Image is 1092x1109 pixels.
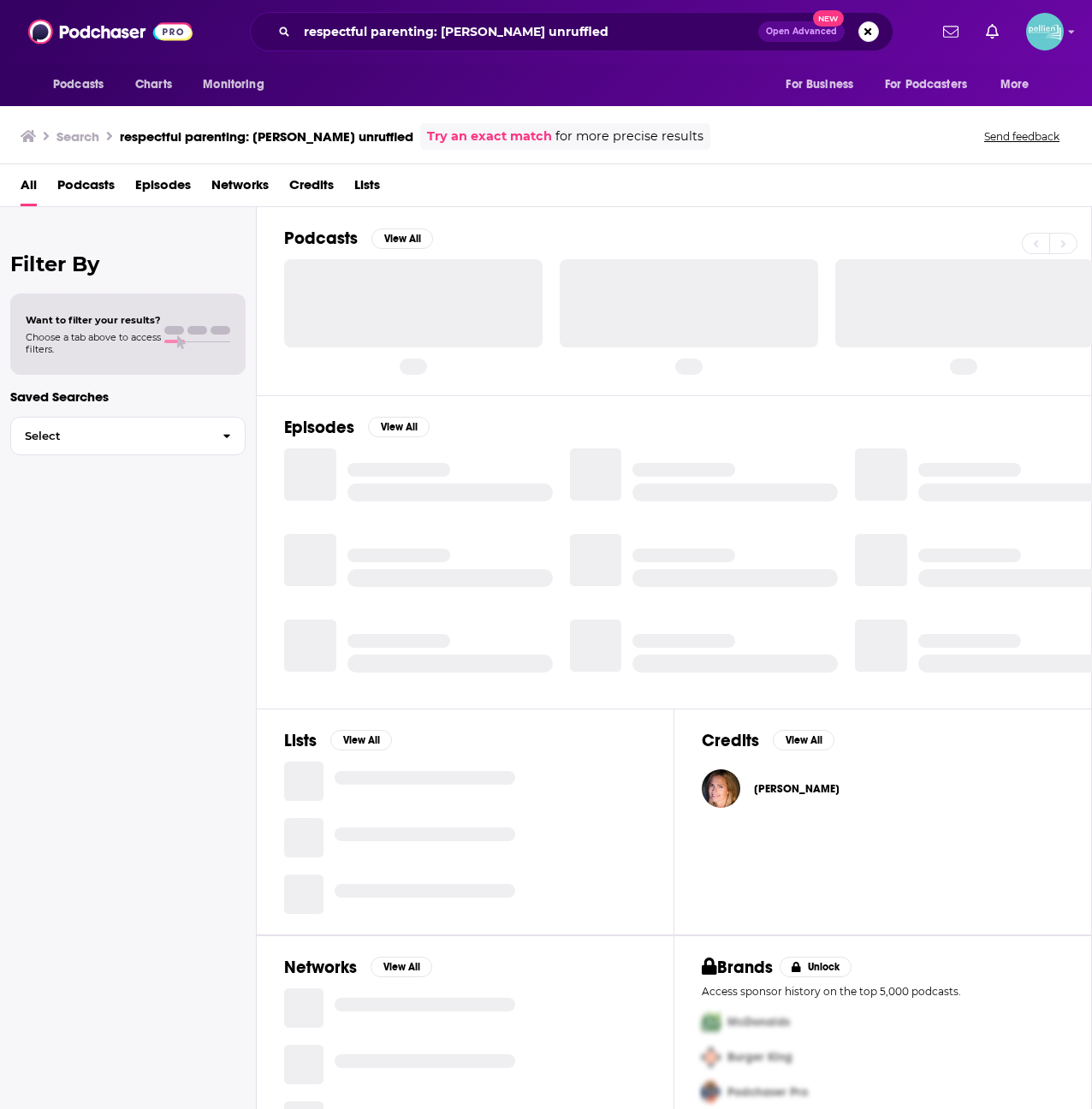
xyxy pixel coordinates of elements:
h3: respectful parenting: [PERSON_NAME] unruffled [120,128,413,145]
button: Select [10,417,246,455]
button: View All [773,730,834,750]
h2: Networks [284,957,357,978]
span: Burger King [727,1050,792,1065]
img: User Profile [1026,13,1064,50]
img: Janet Lansbury [702,769,740,808]
span: Want to filter your results? [26,314,161,326]
button: Open AdvancedNew [758,21,845,42]
span: Logged in as JessicaPellien [1026,13,1064,50]
a: All [21,171,37,206]
a: Credits [289,171,334,206]
p: Saved Searches [10,388,246,405]
h2: Lists [284,730,317,751]
button: open menu [988,68,1051,101]
span: Podcasts [53,73,104,97]
span: [PERSON_NAME] [754,782,840,796]
a: NetworksView All [284,957,432,978]
span: Charts [135,73,172,97]
h2: Brands [702,957,773,978]
span: Select [11,430,209,442]
span: New [813,10,844,27]
span: for more precise results [555,127,703,146]
img: First Pro Logo [695,1005,727,1040]
img: Second Pro Logo [695,1040,727,1075]
span: Open Advanced [766,27,837,36]
span: For Business [786,73,853,97]
span: Monitoring [203,73,264,97]
h2: Podcasts [284,228,358,249]
span: Podchaser Pro [727,1085,808,1100]
button: open menu [191,68,286,101]
button: View All [371,228,433,249]
button: Janet LansburyJanet Lansbury [702,762,1064,816]
a: ListsView All [284,730,392,751]
button: View All [371,957,432,977]
a: Episodes [135,171,191,206]
a: EpisodesView All [284,417,430,438]
img: Podchaser - Follow, Share and Rate Podcasts [28,15,193,48]
h2: Filter By [10,252,246,276]
button: open menu [41,68,126,101]
a: Show notifications dropdown [979,17,1006,46]
a: Podcasts [57,171,115,206]
a: Lists [354,171,380,206]
a: PodcastsView All [284,228,433,249]
a: Try an exact match [427,127,552,146]
h2: Credits [702,730,759,751]
a: CreditsView All [702,730,834,751]
span: More [1000,73,1030,97]
a: Show notifications dropdown [936,17,965,46]
button: open menu [874,68,992,101]
input: Search podcasts, credits, & more... [297,18,758,45]
p: Access sponsor history on the top 5,000 podcasts. [702,985,1064,998]
a: Charts [124,68,182,101]
a: Janet Lansbury [754,782,840,796]
span: McDonalds [727,1015,790,1029]
button: Unlock [780,957,852,977]
h3: Search [56,128,99,145]
a: Networks [211,171,269,206]
button: Show profile menu [1026,13,1064,50]
div: Search podcasts, credits, & more... [250,12,893,51]
button: Send feedback [979,129,1065,144]
button: open menu [774,68,875,101]
span: Choose a tab above to access filters. [26,331,161,355]
h2: Episodes [284,417,354,438]
span: For Podcasters [885,73,967,97]
button: View All [330,730,392,750]
button: View All [368,417,430,437]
